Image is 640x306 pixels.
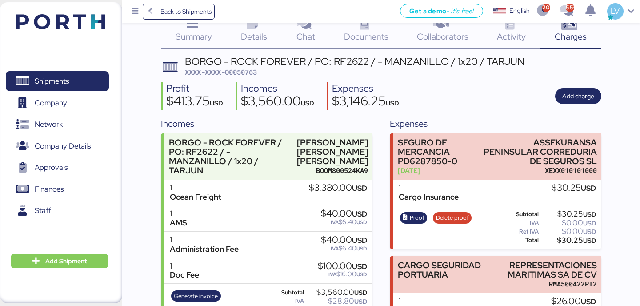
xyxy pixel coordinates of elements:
[185,56,524,66] div: BORGO - ROCK FOREVER / PO: RF2622 / - MANZANILLO / 1x20 / TARJUN
[417,31,468,42] span: Collaborators
[562,91,594,101] span: Add charge
[480,138,597,166] div: ASSEKURANSA PENINSULAR CORREDURIA DE SEGUROS SL
[356,245,367,252] span: USD
[552,183,596,193] div: $30.25
[170,183,221,193] div: 1
[45,256,87,266] span: Add Shipment
[500,237,539,243] div: Total
[318,262,367,271] div: $100.00
[480,166,597,175] div: XEXX010101000
[352,183,367,193] span: USD
[6,157,109,178] a: Approvals
[318,271,367,278] div: $16.00
[328,271,336,278] span: IVA
[321,219,367,225] div: $6.40
[241,95,314,110] div: $3,560.00
[161,117,372,130] div: Incomes
[35,183,64,196] span: Finances
[35,75,69,88] span: Shipments
[400,212,428,224] button: Proof
[287,166,368,175] div: BOOM800524KA9
[170,270,199,280] div: Doc Fee
[352,209,367,219] span: USD
[271,298,304,304] div: IVA
[170,235,239,245] div: 1
[509,6,530,16] div: English
[306,298,367,305] div: $28.80
[344,31,388,42] span: Documents
[581,183,596,193] span: USD
[166,82,223,95] div: Profit
[436,213,469,223] span: Delete proof
[331,245,339,252] span: IVA
[321,209,367,219] div: $40.00
[500,229,539,235] div: Ret IVA
[11,254,108,268] button: Add Shipment
[6,114,109,135] a: Network
[486,279,597,289] div: RMA500422PT2
[583,219,596,227] span: USD
[321,245,367,252] div: $6.40
[169,138,283,176] div: BORGO - ROCK FOREVER / PO: RF2622 / - MANZANILLO / 1x20 / TARJUN
[166,95,223,110] div: $413.75
[583,210,596,218] span: USD
[433,212,472,224] button: Delete proof
[354,289,367,297] span: USD
[170,218,187,228] div: AMS
[309,183,367,193] div: $3,380.00
[176,31,212,42] span: Summary
[170,245,239,254] div: Administration Fee
[6,93,109,113] a: Company
[170,209,187,218] div: 1
[386,99,399,107] span: USD
[6,201,109,221] a: Staff
[35,118,63,131] span: Network
[497,31,526,42] span: Activity
[583,228,596,236] span: USD
[306,289,367,296] div: $3,560.00
[611,5,620,17] span: LV
[241,31,267,42] span: Details
[271,290,304,296] div: Subtotal
[6,136,109,156] a: Company Details
[352,262,367,271] span: USD
[6,71,109,92] a: Shipments
[399,183,459,193] div: 1
[143,4,215,20] a: Back to Shipments
[583,237,596,245] span: USD
[210,99,223,107] span: USD
[35,204,51,217] span: Staff
[500,220,539,226] div: IVA
[356,219,367,226] span: USD
[486,261,597,279] div: REPRESENTACIONES MARITIMAS SA DE CV
[540,237,596,244] div: $30.25
[174,291,218,301] span: Generate invoice
[321,235,367,245] div: $40.00
[331,219,339,226] span: IVA
[540,228,596,235] div: $0.00
[296,31,315,42] span: Chat
[241,82,314,95] div: Incomes
[352,235,367,245] span: USD
[540,211,596,217] div: $30.25
[160,6,212,17] span: Back to Shipments
[398,138,476,166] div: SEGURO DE MERCANCIA PD6287850-0
[398,261,482,279] div: CARGO SEGURIDAD PORTUARIA
[390,117,601,130] div: Expenses
[354,298,367,306] span: USD
[332,95,399,110] div: $3,146.25
[540,220,596,226] div: $0.00
[170,262,199,271] div: 1
[398,166,476,175] div: [DATE]
[555,31,587,42] span: Charges
[399,297,551,306] div: 1
[35,161,68,174] span: Approvals
[301,99,314,107] span: USD
[35,97,67,109] span: Company
[6,179,109,199] a: Finances
[356,271,367,278] span: USD
[185,68,257,76] span: XXXX-XXXX-O0050763
[170,193,221,202] div: Ocean Freight
[171,290,221,302] button: Generate invoice
[35,140,91,153] span: Company Details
